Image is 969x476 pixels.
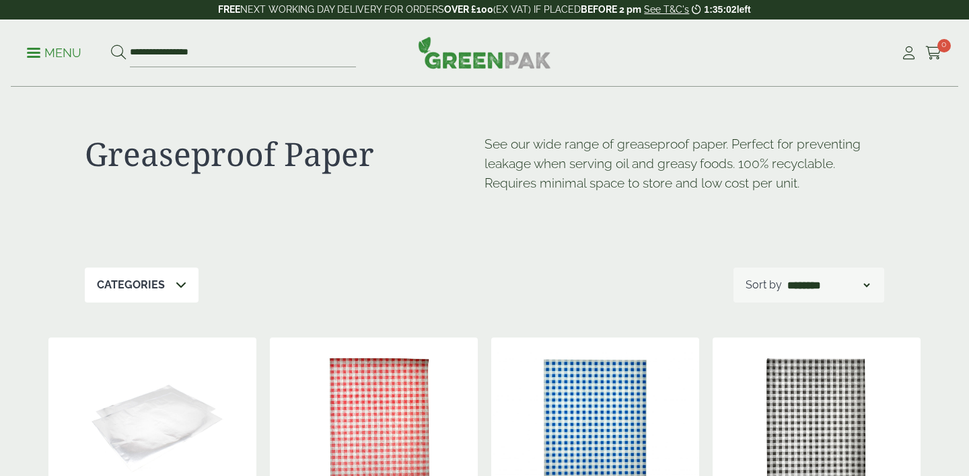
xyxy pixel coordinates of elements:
[85,134,485,173] h1: Greaseproof Paper
[218,4,240,15] strong: FREE
[746,277,782,293] p: Sort by
[418,36,551,69] img: GreenPak Supplies
[644,4,689,15] a: See T&C's
[485,134,884,192] p: See our wide range of greaseproof paper. Perfect for preventing leakage when serving oil and grea...
[937,39,951,52] span: 0
[785,277,872,293] select: Shop order
[27,45,81,61] p: Menu
[925,43,942,63] a: 0
[444,4,493,15] strong: OVER £100
[581,4,641,15] strong: BEFORE 2 pm
[27,45,81,58] a: Menu
[900,46,917,60] i: My Account
[925,46,942,60] i: Cart
[97,277,165,293] p: Categories
[737,4,751,15] span: left
[704,4,736,15] span: 1:35:02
